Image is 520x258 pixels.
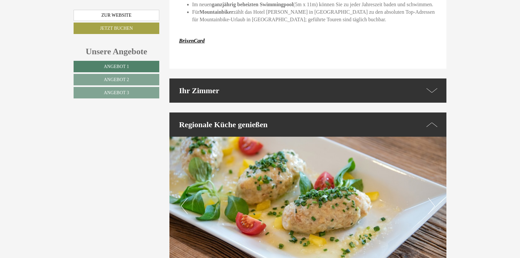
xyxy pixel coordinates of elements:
[212,2,293,7] strong: ganzjährig beheizten Swimmingpool
[179,38,205,43] a: BrixenCard
[74,10,159,21] a: Zur Website
[428,198,435,214] button: Next
[74,45,159,58] div: Unsere Angebote
[104,90,129,95] span: Angebot 3
[192,1,437,9] li: Im neuen (5m x 11m) können Sie zu jeder Jahreszeit baden und schwimmen.
[169,112,447,137] div: Regionale Küche genießen
[192,9,437,24] li: Für zählt das Hotel [PERSON_NAME] in [GEOGRAPHIC_DATA] zu den absoluten Top-Adressen für Mountain...
[104,77,129,82] span: Angebot 2
[181,198,188,214] button: Previous
[169,78,447,103] div: Ihr Zimmer
[74,23,159,34] a: Jetzt buchen
[199,9,234,15] strong: Mountainbiker
[104,64,129,69] span: Angebot 1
